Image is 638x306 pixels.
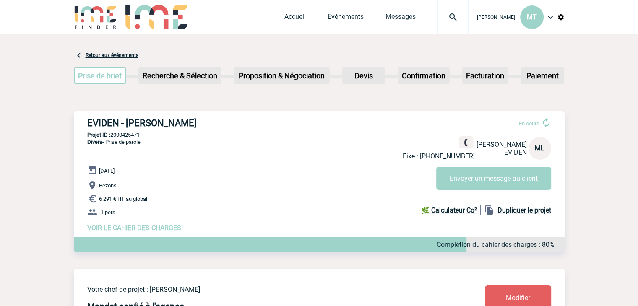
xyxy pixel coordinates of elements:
img: fixe.png [462,139,470,146]
p: Facturation [463,68,508,83]
span: MT [527,13,537,21]
p: Votre chef de projet : [PERSON_NAME] [87,285,435,293]
p: 2000425471 [74,132,565,138]
span: Modifier [506,294,530,302]
a: Messages [385,13,416,24]
a: VOIR LE CAHIER DES CHARGES [87,224,181,232]
p: Paiement [521,68,563,83]
b: Projet ID : [87,132,110,138]
span: 1 pers. [101,209,117,215]
b: Dupliquer le projet [497,206,551,214]
img: IME-Finder [74,5,117,29]
span: 6 291 € HT au global [99,196,147,202]
p: Devis [343,68,385,83]
a: Evénements [328,13,364,24]
span: [PERSON_NAME] [477,140,527,148]
span: Divers [87,139,102,145]
span: Bezons [99,182,117,189]
a: 🌿 Calculateur Co² [421,205,481,215]
span: En cours [519,120,539,127]
span: [PERSON_NAME] [477,14,515,20]
span: ML [535,144,544,152]
b: 🌿 Calculateur Co² [421,206,477,214]
p: Proposition & Négociation [234,68,329,83]
p: Confirmation [398,68,449,83]
span: - Prise de parole [87,139,141,145]
span: EVIDEN [504,148,527,156]
a: Retour aux événements [86,52,138,58]
p: Prise de brief [75,68,126,83]
img: file_copy-black-24dp.png [484,205,494,215]
p: Fixe : [PHONE_NUMBER] [403,152,475,160]
p: Recherche & Sélection [139,68,221,83]
button: Envoyer un message au client [436,167,551,190]
a: Accueil [284,13,306,24]
span: [DATE] [99,168,115,174]
h3: EVIDEN - [PERSON_NAME] [87,118,339,128]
